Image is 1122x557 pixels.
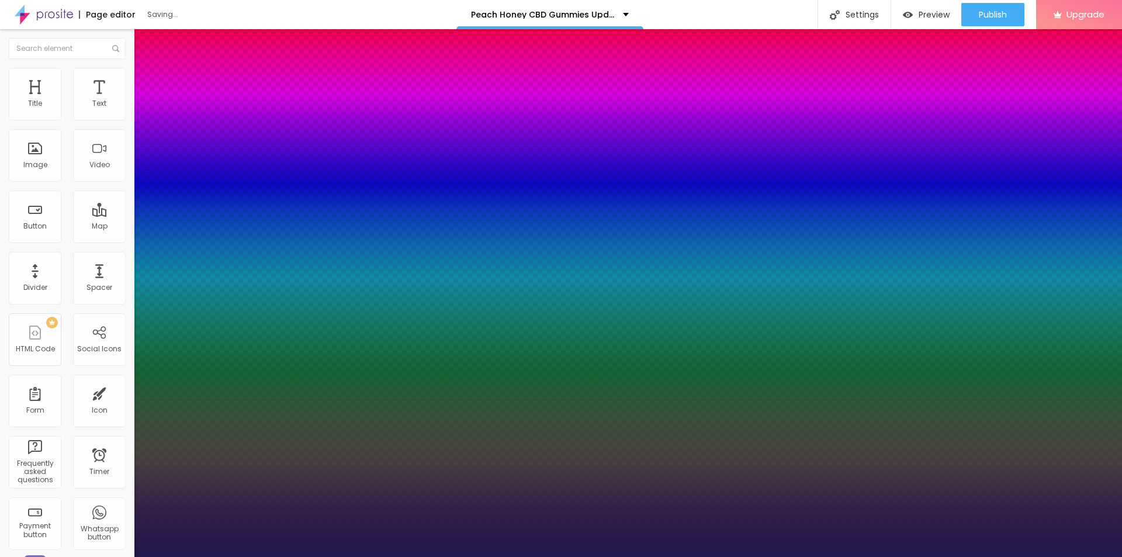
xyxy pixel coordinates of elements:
[830,10,840,20] img: Icone
[903,10,913,20] img: view-1.svg
[86,283,112,292] div: Spacer
[471,11,614,19] p: Peach Honey CBD Gummies Updated 2025
[89,468,109,476] div: Timer
[1066,9,1104,19] span: Upgrade
[979,10,1007,19] span: Publish
[147,11,282,18] div: Saving...
[961,3,1024,26] button: Publish
[92,406,108,414] div: Icon
[12,459,58,485] div: Frequently asked questions
[9,38,126,59] input: Search element
[23,222,47,230] div: Button
[26,406,44,414] div: Form
[16,345,55,353] div: HTML Code
[28,99,42,108] div: Title
[89,161,110,169] div: Video
[23,283,47,292] div: Divider
[77,345,122,353] div: Social Icons
[112,45,119,52] img: Icone
[12,522,58,539] div: Payment button
[891,3,961,26] button: Preview
[919,10,950,19] span: Preview
[79,11,136,19] div: Page editor
[23,161,47,169] div: Image
[92,222,108,230] div: Map
[92,99,106,108] div: Text
[76,525,122,542] div: Whatsapp button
